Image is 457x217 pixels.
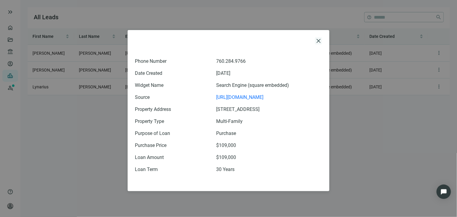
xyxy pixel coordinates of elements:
[216,142,322,148] span: $109,000
[135,82,163,88] span: Widget Name
[135,130,170,136] span: Purpose of Loan
[315,37,322,44] button: close
[216,154,322,160] span: $109,000
[437,185,451,199] div: Open Intercom Messenger
[216,106,322,112] span: [STREET_ADDRESS]
[216,130,322,136] span: Purchase
[135,70,162,76] span: Date Created
[216,82,322,88] span: Search Engine (square embedded)
[135,142,166,148] span: Purchase Price
[135,118,164,124] span: Property Type
[135,154,164,160] span: Loan Amount
[216,58,246,64] span: 760.284.9766
[135,106,171,112] span: Property Address
[216,167,322,173] span: 30 Years
[216,70,322,76] span: [DATE]
[135,58,166,64] span: Phone Number
[135,167,158,172] span: Loan Term
[216,94,263,100] a: [URL][DOMAIN_NAME]
[216,118,322,124] span: Multi-Family
[135,94,150,100] span: Source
